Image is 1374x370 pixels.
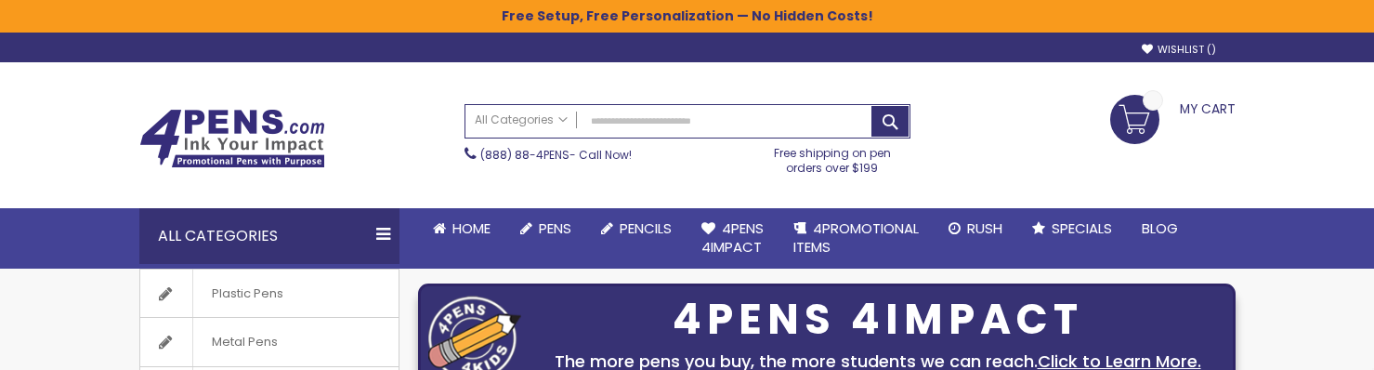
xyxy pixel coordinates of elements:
[140,270,399,318] a: Plastic Pens
[530,300,1225,339] div: 4PENS 4IMPACT
[139,208,399,264] div: All Categories
[620,218,672,238] span: Pencils
[1142,218,1178,238] span: Blog
[480,147,569,163] a: (888) 88-4PENS
[779,208,934,269] a: 4PROMOTIONALITEMS
[192,318,296,366] span: Metal Pens
[465,105,577,136] a: All Categories
[586,208,687,249] a: Pencils
[687,208,779,269] a: 4Pens4impact
[480,147,632,163] span: - Call Now!
[1142,43,1216,57] a: Wishlist
[967,218,1002,238] span: Rush
[139,109,325,168] img: 4Pens Custom Pens and Promotional Products
[1127,208,1193,249] a: Blog
[934,208,1017,249] a: Rush
[452,218,491,238] span: Home
[418,208,505,249] a: Home
[754,139,910,176] div: Free shipping on pen orders over $199
[1052,218,1112,238] span: Specials
[701,218,764,257] span: 4Pens 4impact
[475,112,568,127] span: All Categories
[793,218,919,257] span: 4PROMOTIONAL ITEMS
[192,270,302,318] span: Plastic Pens
[1017,208,1127,249] a: Specials
[539,218,571,238] span: Pens
[505,208,586,249] a: Pens
[140,318,399,366] a: Metal Pens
